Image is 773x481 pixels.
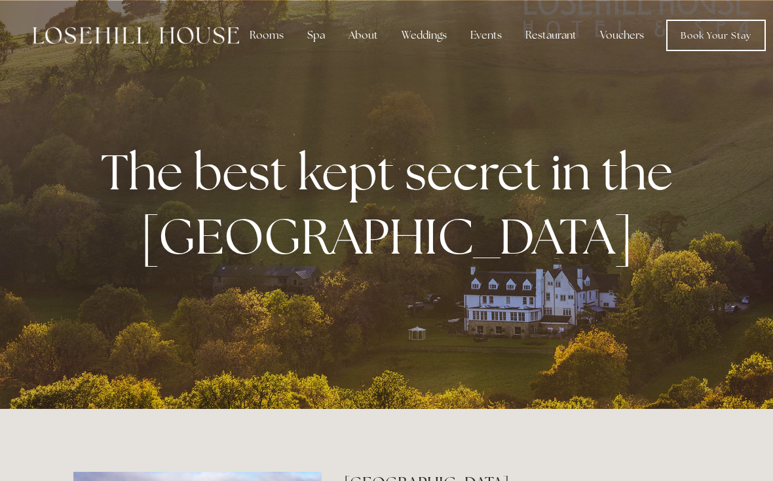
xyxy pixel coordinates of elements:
div: Restaurant [515,22,587,48]
div: Spa [297,22,335,48]
div: Weddings [391,22,457,48]
strong: The best kept secret in the [GEOGRAPHIC_DATA] [101,140,683,268]
a: Book Your Stay [666,20,766,51]
div: Rooms [239,22,294,48]
div: Events [460,22,512,48]
img: Losehill House [33,27,239,44]
a: Vouchers [590,22,654,48]
div: About [338,22,388,48]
